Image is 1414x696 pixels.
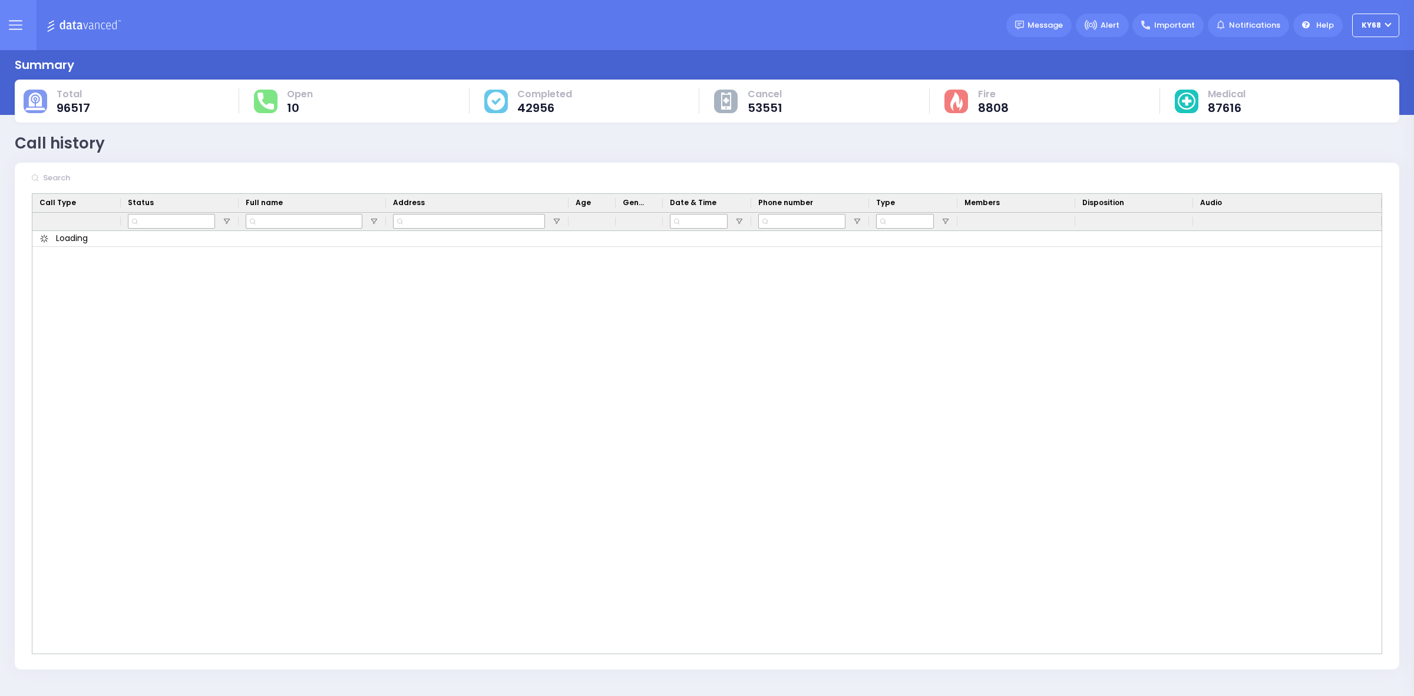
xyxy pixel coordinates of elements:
[748,88,782,100] span: Cancel
[721,93,732,110] img: other-cause.svg
[1028,19,1063,31] span: Message
[39,197,76,208] span: Call Type
[1352,14,1399,37] button: ky68
[950,92,963,111] img: fire-cause.svg
[1208,88,1245,100] span: Medical
[39,167,216,189] input: Search
[1200,197,1222,208] span: Audio
[393,197,425,208] span: Address
[517,88,572,100] span: Completed
[623,197,646,208] span: Gender
[978,102,1009,114] span: 8808
[876,214,934,229] input: Type Filter Input
[246,214,362,229] input: Full name Filter Input
[552,217,561,226] button: Open Filter Menu
[853,217,862,226] button: Open Filter Menu
[1208,102,1245,114] span: 87616
[1229,19,1280,31] span: Notifications
[1362,20,1381,31] span: ky68
[978,88,1009,100] span: Fire
[257,93,274,109] img: total-response.svg
[246,197,283,208] span: Full name
[487,92,505,110] img: cause-cover.svg
[517,102,572,114] span: 42956
[1101,19,1119,31] span: Alert
[47,18,125,32] img: Logo
[369,217,379,226] button: Open Filter Menu
[1178,93,1195,110] img: medical-cause.svg
[876,197,895,208] span: Type
[576,197,591,208] span: Age
[670,197,716,208] span: Date & Time
[1015,21,1024,29] img: message.svg
[287,102,313,114] span: 10
[222,217,232,226] button: Open Filter Menu
[1154,19,1195,31] span: Important
[15,56,74,74] div: Summary
[57,88,90,100] span: Total
[15,132,105,155] div: Call history
[393,214,545,229] input: Address Filter Input
[748,102,782,114] span: 53551
[735,217,744,226] button: Open Filter Menu
[1082,197,1124,208] span: Disposition
[758,197,813,208] span: Phone number
[941,217,950,226] button: Open Filter Menu
[670,214,728,229] input: Date & Time Filter Input
[128,197,154,208] span: Status
[25,93,45,110] img: total-cause.svg
[128,214,215,229] input: Status Filter Input
[56,232,88,245] span: Loading
[287,88,313,100] span: Open
[1316,19,1334,31] span: Help
[758,214,845,229] input: Phone number Filter Input
[964,197,1000,208] span: Members
[57,102,90,114] span: 96517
